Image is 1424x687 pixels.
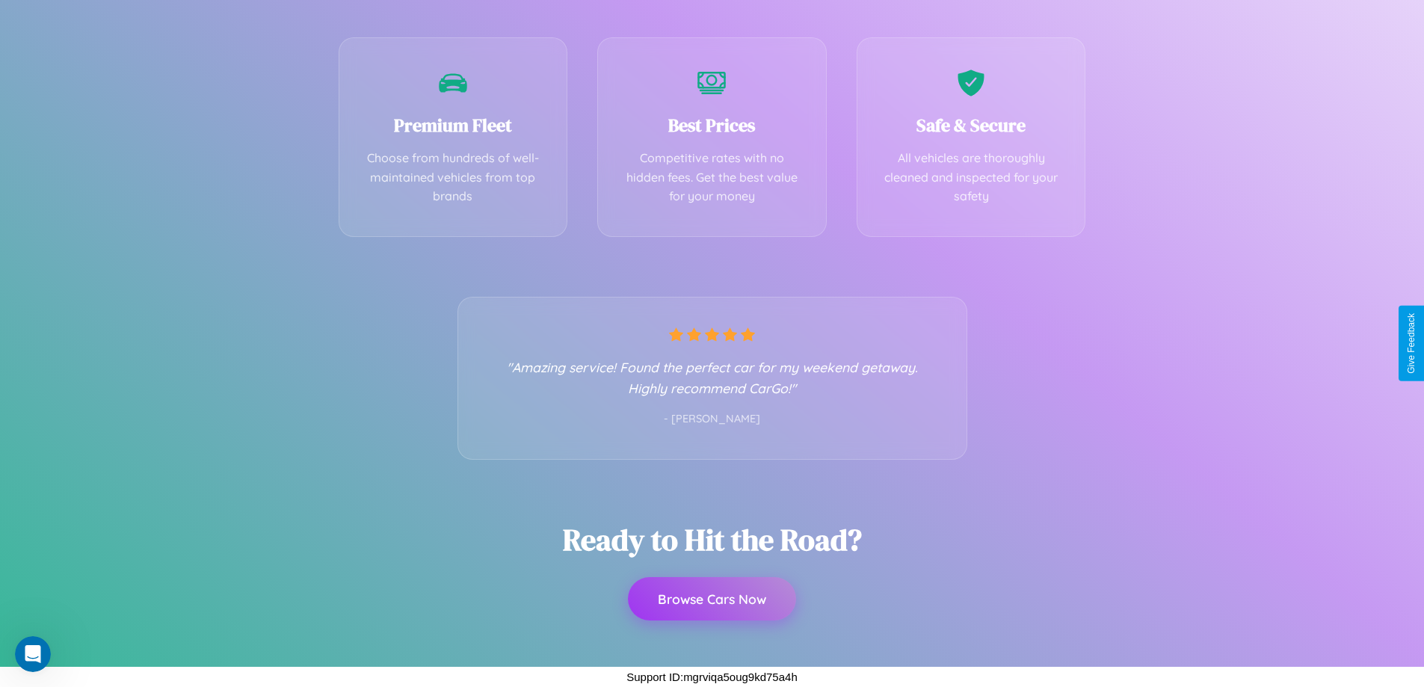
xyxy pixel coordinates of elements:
[488,410,937,429] p: - [PERSON_NAME]
[620,149,804,206] p: Competitive rates with no hidden fees. Get the best value for your money
[15,636,51,672] iframe: Intercom live chat
[880,149,1063,206] p: All vehicles are thoroughly cleaned and inspected for your safety
[488,357,937,398] p: "Amazing service! Found the perfect car for my weekend getaway. Highly recommend CarGo!"
[620,113,804,138] h3: Best Prices
[628,577,796,620] button: Browse Cars Now
[880,113,1063,138] h3: Safe & Secure
[362,113,545,138] h3: Premium Fleet
[362,149,545,206] p: Choose from hundreds of well-maintained vehicles from top brands
[563,520,862,560] h2: Ready to Hit the Road?
[1406,313,1417,374] div: Give Feedback
[626,667,798,687] p: Support ID: mgrviqa5oug9kd75a4h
